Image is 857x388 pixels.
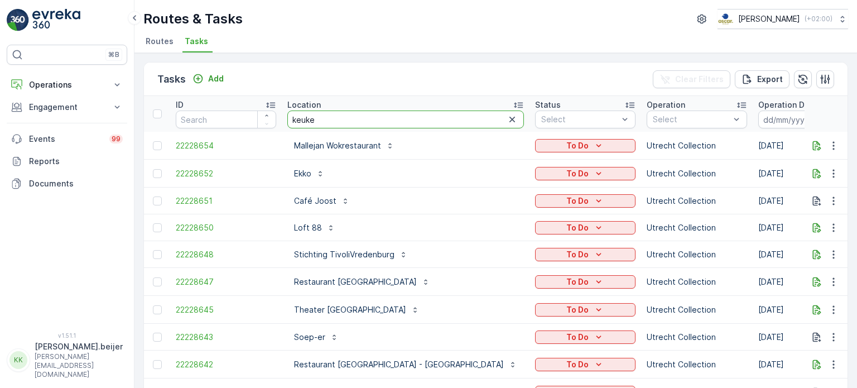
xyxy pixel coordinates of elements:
p: Tasks [157,71,186,87]
p: Utrecht Collection [647,276,747,288]
p: To Do [566,195,589,207]
button: To Do [535,167,635,180]
span: 22228654 [176,140,276,151]
a: 22228647 [176,276,276,288]
a: 22228648 [176,249,276,260]
p: Location [287,99,321,111]
button: Export [735,70,789,88]
button: Mallejan Wokrestaurant [287,137,401,155]
button: Stichting TivoliVredenburg [287,246,415,264]
p: Add [208,73,224,84]
img: logo_light-DOdMpM7g.png [32,9,80,31]
button: To Do [535,303,635,317]
a: Events99 [7,128,127,150]
a: Reports [7,150,127,173]
img: basis-logo_rgb2x.png [718,13,734,25]
div: Toggle Row Selected [153,360,162,369]
p: Export [757,74,783,85]
a: Documents [7,173,127,195]
button: Restaurant [GEOGRAPHIC_DATA] - [GEOGRAPHIC_DATA] [287,356,524,373]
button: Clear Filters [653,70,730,88]
div: KK [9,351,27,369]
div: Toggle Row Selected [153,250,162,259]
div: Toggle Row Selected [153,305,162,314]
p: Utrecht Collection [647,168,747,179]
p: Utrecht Collection [647,304,747,315]
p: Utrecht Collection [647,249,747,260]
p: Ekko [294,168,311,179]
p: Utrecht Collection [647,359,747,370]
a: 22228645 [176,304,276,315]
p: Utrecht Collection [647,140,747,151]
input: Search [176,111,276,128]
a: 22228643 [176,332,276,343]
p: Utrecht Collection [647,195,747,207]
p: Engagement [29,102,105,113]
input: dd/mm/yyyy [758,111,835,128]
p: Events [29,133,103,145]
p: Operation [647,99,685,111]
p: ( +02:00 ) [805,15,832,23]
span: v 1.51.1 [7,332,127,339]
div: Toggle Row Selected [153,223,162,232]
div: Toggle Row Selected [153,333,162,342]
button: Restaurant [GEOGRAPHIC_DATA] [287,273,437,291]
p: Operations [29,79,105,90]
span: 22228642 [176,359,276,370]
button: To Do [535,275,635,289]
div: Toggle Row Selected [153,169,162,178]
p: Documents [29,178,123,189]
p: Select [653,114,730,125]
input: Search [287,111,524,128]
div: Toggle Row Selected [153,277,162,286]
p: Stichting TivoliVredenburg [294,249,394,260]
p: To Do [566,140,589,151]
p: Utrecht Collection [647,222,747,233]
button: To Do [535,358,635,371]
button: Engagement [7,96,127,118]
button: Loft 88 [287,219,342,237]
p: 99 [112,135,121,143]
p: To Do [566,168,589,179]
button: Theater [GEOGRAPHIC_DATA] [287,301,426,319]
p: To Do [566,332,589,343]
p: To Do [566,359,589,370]
div: Toggle Row Selected [153,141,162,150]
p: To Do [566,276,589,288]
a: 22228652 [176,168,276,179]
p: Operation Date [758,99,817,111]
p: Select [541,114,618,125]
button: To Do [535,139,635,152]
p: Theater [GEOGRAPHIC_DATA] [294,304,406,315]
p: Soep-er [294,332,325,343]
button: KK[PERSON_NAME].beijer[PERSON_NAME][EMAIL_ADDRESS][DOMAIN_NAME] [7,341,127,379]
span: 22228650 [176,222,276,233]
p: Reports [29,156,123,167]
p: Routes & Tasks [143,10,243,28]
p: To Do [566,249,589,260]
p: Restaurant [GEOGRAPHIC_DATA] - [GEOGRAPHIC_DATA] [294,359,504,370]
button: Add [188,72,228,85]
a: 22228651 [176,195,276,207]
button: To Do [535,194,635,208]
button: To Do [535,221,635,234]
button: Operations [7,74,127,96]
p: Loft 88 [294,222,322,233]
p: Utrecht Collection [647,332,747,343]
button: Soep-er [287,328,345,346]
p: [PERSON_NAME] [738,13,800,25]
p: To Do [566,222,589,233]
p: Restaurant [GEOGRAPHIC_DATA] [294,276,417,288]
p: ID [176,99,184,111]
p: Status [535,99,561,111]
span: Tasks [185,36,208,47]
button: Ekko [287,165,331,183]
img: logo [7,9,29,31]
button: [PERSON_NAME](+02:00) [718,9,848,29]
div: Toggle Row Selected [153,197,162,205]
